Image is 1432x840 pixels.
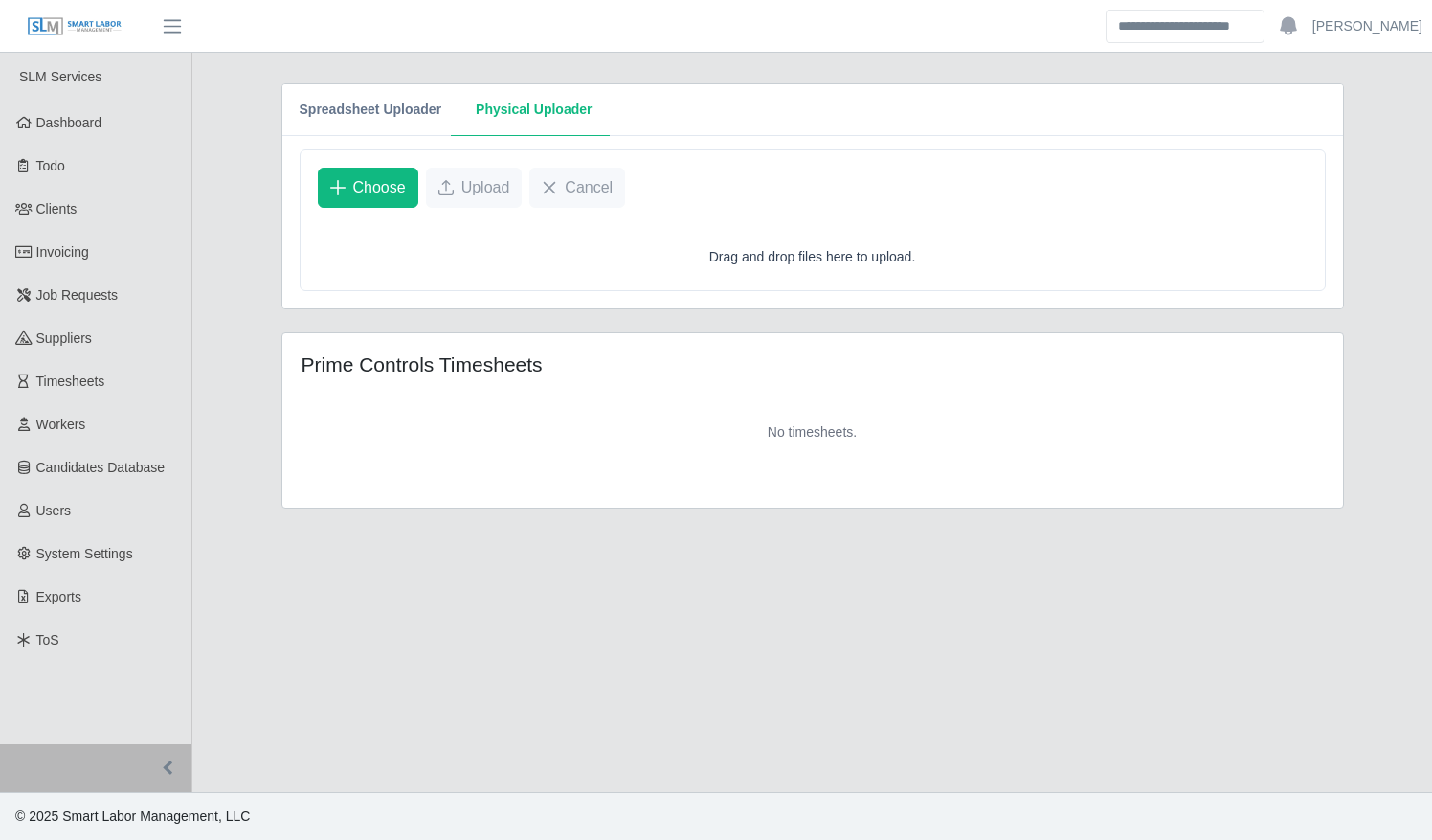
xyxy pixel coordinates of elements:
[318,168,418,208] button: Choose
[19,69,101,84] span: SLM Services
[302,376,1324,488] p: No timesheets.
[15,808,250,824] span: © 2025 Smart Labor Management, LLC
[461,176,510,199] span: Upload
[36,244,89,260] span: Invoicing
[1312,16,1422,36] a: [PERSON_NAME]
[36,546,133,561] span: System Settings
[36,417,86,432] span: Workers
[529,168,625,208] button: Cancel
[36,158,65,173] span: Todo
[36,460,166,475] span: Candidates Database
[36,589,81,604] span: Exports
[282,84,459,136] button: Spreadsheet Uploader
[426,168,523,208] button: Upload
[36,287,119,303] span: Job Requests
[36,503,72,518] span: Users
[353,176,406,199] span: Choose
[319,226,1307,272] p: Drag and drop files here to upload.
[565,176,613,199] span: Cancel
[27,16,123,37] img: SLM Logo
[36,632,59,647] span: ToS
[36,115,102,130] span: Dashboard
[36,201,78,216] span: Clients
[36,374,105,389] span: Timesheets
[1106,10,1264,43] input: Search
[36,330,92,346] span: Suppliers
[302,352,973,376] h4: Prime Controls Timesheets
[459,84,609,136] button: Physical Uploader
